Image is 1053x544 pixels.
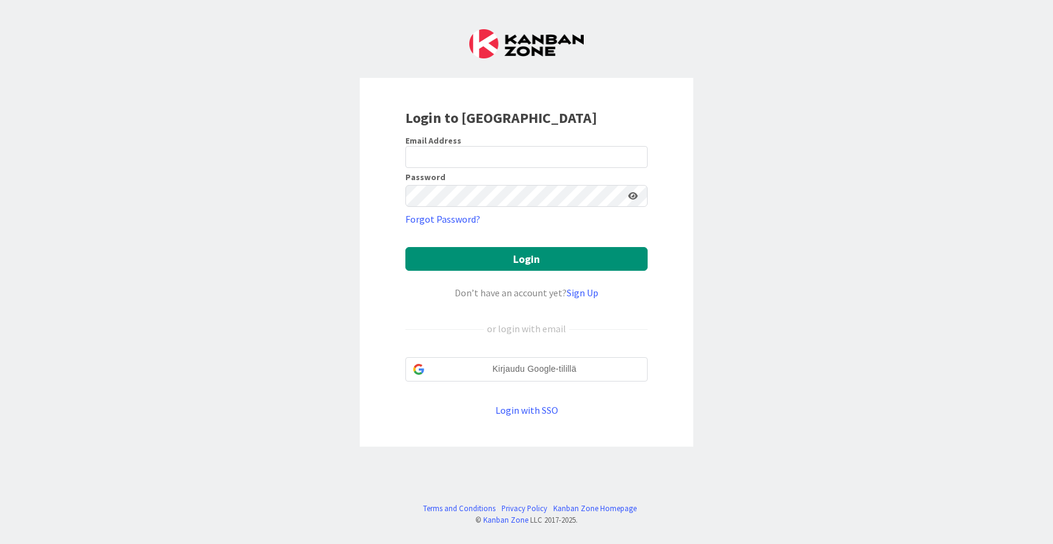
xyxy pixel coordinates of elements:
span: Kirjaudu Google-tilillä [429,363,640,375]
a: Sign Up [567,287,598,299]
label: Password [405,173,446,181]
img: Kanban Zone [469,29,584,58]
a: Terms and Conditions [423,503,495,514]
a: Privacy Policy [502,503,547,514]
a: Login with SSO [495,404,558,416]
a: Forgot Password? [405,212,480,226]
div: Don’t have an account yet? [405,285,648,300]
div: or login with email [484,321,569,336]
a: Kanban Zone [483,515,528,525]
div: © LLC 2017- 2025 . [417,514,637,526]
b: Login to [GEOGRAPHIC_DATA] [405,108,597,127]
a: Kanban Zone Homepage [553,503,637,514]
button: Login [405,247,648,271]
div: Kirjaudu Google-tilillä [405,357,648,382]
label: Email Address [405,135,461,146]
